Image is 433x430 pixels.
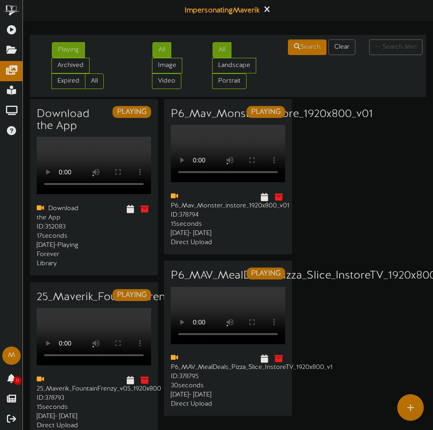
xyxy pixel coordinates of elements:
button: Clear [328,39,355,55]
div: Library [37,259,87,268]
div: [DATE] - [DATE] [171,229,221,238]
video: Your browser does not support HTML5 video. [37,137,151,194]
div: Direct Upload [171,238,221,247]
video: Your browser does not support HTML5 video. [171,125,285,182]
button: Search [288,39,326,55]
a: All [152,42,171,58]
a: All [213,42,231,58]
strong: PLAYING [117,291,146,299]
h3: 25_Maverik_FountainFrenzy_v05_1920x800 [37,291,252,303]
h3: Download the App [37,108,90,133]
strong: PLAYING [251,269,281,278]
div: ID: 378795 30 seconds [171,372,221,391]
div: 25_Maverik_FountainFrenzy_v05_1920x800 [37,375,87,394]
a: Portrait [212,73,247,89]
div: Direct Upload [171,400,221,409]
video: Your browser does not support HTML5 video. [171,287,285,344]
div: P6_Mav_Monster_instore_1920x800_v01 [171,192,221,211]
div: P6_MAV_MealDeals_Pizza_Slice_InstoreTV_1920x800_v1 [171,354,221,372]
h3: P6_Mav_Monster_instore_1920x800_v01 [171,108,373,120]
a: Playing [52,42,85,58]
div: [DATE] - Playing Forever [37,241,87,259]
div: [DATE] - [DATE] [37,412,87,421]
video: Your browser does not support HTML5 video. [37,308,151,365]
strong: PLAYING [117,108,146,116]
div: Download the App [37,204,87,223]
a: All [85,73,104,89]
a: Image [152,58,182,73]
input: -- Search Messages by Name -- [369,39,422,55]
span: 0 [13,376,22,385]
a: Landscape [212,58,256,73]
div: M [2,346,21,365]
a: Expired [51,73,85,89]
a: Video [152,73,181,89]
a: Archived [51,58,90,73]
div: ID: 352083 17 seconds [37,223,87,241]
strong: PLAYING [251,108,281,116]
div: ID: 378794 15 seconds [171,211,221,229]
div: ID: 378793 15 seconds [37,394,87,412]
div: [DATE] - [DATE] [171,391,221,400]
